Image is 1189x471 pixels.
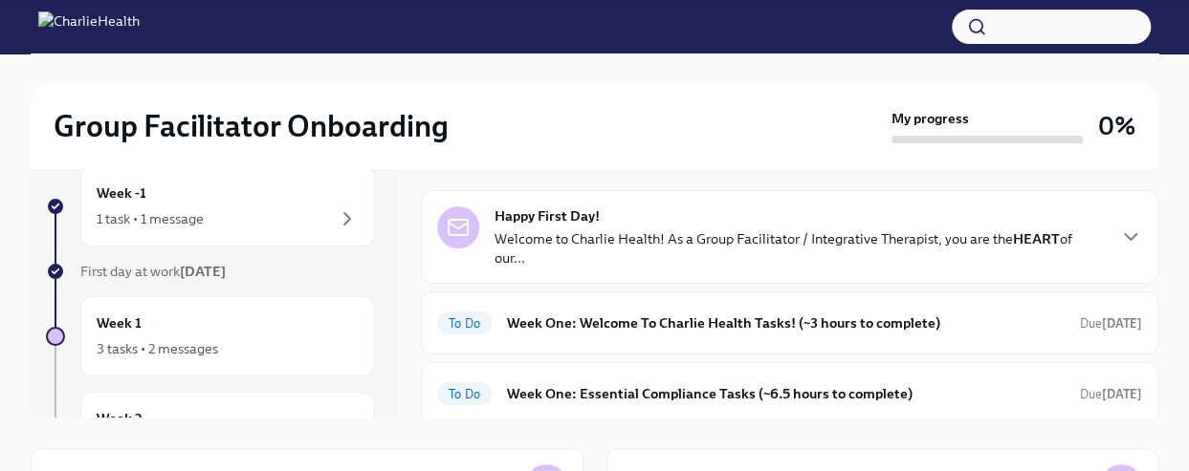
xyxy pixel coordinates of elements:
[46,166,375,246] a: Week -11 task • 1 message
[38,11,140,42] img: CharlieHealth
[1102,387,1142,401] strong: [DATE]
[892,109,969,128] strong: My progress
[437,378,1142,409] a: To DoWeek One: Essential Compliance Tasks (~6.5 hours to complete)Due[DATE]
[97,209,204,228] div: 1 task • 1 message
[495,206,600,225] strong: Happy First Day!
[1102,316,1142,331] strong: [DATE]
[97,312,142,333] h6: Week 1
[46,296,375,376] a: Week 13 tasks • 2 messages
[46,262,375,281] a: First day at work[DATE]
[437,316,492,331] span: To Do
[507,383,1065,404] h6: Week One: Essential Compliance Tasks (~6.5 hours to complete)
[97,339,218,358] div: 3 tasks • 2 messages
[180,263,226,280] strong: [DATE]
[437,387,492,401] span: To Do
[1080,316,1142,331] span: Due
[495,229,1104,268] p: Welcome to Charlie Health! As a Group Facilitator / Integrative Therapist, you are the of our...
[1080,387,1142,401] span: Due
[54,107,449,145] h2: Group Facilitator Onboarding
[97,408,143,429] h6: Week 2
[1013,230,1060,247] strong: HEART
[1080,385,1142,403] span: September 15th, 2025 10:00
[1098,109,1135,143] h3: 0%
[97,182,146,203] h6: Week -1
[80,263,226,280] span: First day at work
[507,312,1065,333] h6: Week One: Welcome To Charlie Health Tasks! (~3 hours to complete)
[437,308,1142,338] a: To DoWeek One: Welcome To Charlie Health Tasks! (~3 hours to complete)Due[DATE]
[1080,314,1142,332] span: September 15th, 2025 10:00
